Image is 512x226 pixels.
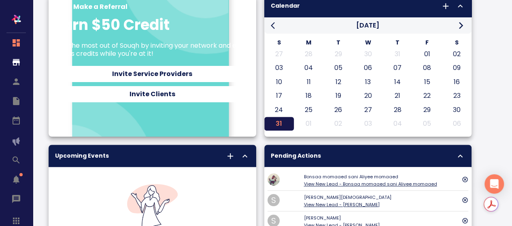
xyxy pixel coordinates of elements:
[323,118,353,129] div: 02
[304,215,462,222] p: [PERSON_NAME]
[271,152,433,160] p: Pending Actions
[294,91,323,101] div: 18
[271,2,406,10] p: Calendar
[55,42,250,58] p: Get the most out of Souqh by inviting your network and earn bonus credits while you're at it!
[268,194,280,206] div: S
[323,105,353,115] div: 26
[382,63,412,73] div: 07
[294,63,323,73] div: 04
[264,63,294,73] div: 03
[294,77,323,87] div: 11
[264,17,472,137] div: Calendar
[384,38,411,47] div: T
[55,86,250,102] button: Invite Clients
[414,38,441,47] div: F
[49,145,256,167] div: Upcoming Events
[264,77,294,87] div: 10
[382,77,412,87] div: 14
[442,118,472,129] div: 06
[304,181,437,187] a: View New Lead - Bonsaa momaaed sani Aliyee momaaed
[442,91,472,101] div: 23
[304,201,380,208] a: View New Lead - [PERSON_NAME]
[412,118,442,129] div: 05
[353,91,382,101] div: 20
[353,105,382,115] div: 27
[323,77,353,87] div: 12
[412,49,442,59] div: 01
[264,91,294,101] div: 17
[484,174,504,194] div: Open Intercom Messenger
[382,105,412,115] div: 28
[382,49,412,59] div: 31
[304,173,462,180] p: Bonsaa momaaed sani Aliyee momaaed
[294,105,323,115] div: 25
[412,63,442,73] div: 08
[11,38,21,48] svg: Dashboard
[295,38,322,47] div: M
[268,173,280,186] img: 1000000420.jpg
[323,63,353,73] div: 05
[353,63,382,73] div: 06
[442,49,472,59] div: 02
[264,118,294,129] div: 31
[353,77,382,87] div: 13
[382,118,412,129] div: 04
[8,11,24,27] img: logo-white-line
[354,38,381,47] div: W
[323,91,353,101] div: 19
[382,91,412,101] div: 21
[353,118,382,129] div: 03
[58,68,246,80] span: Invite Service Providers
[264,105,294,115] div: 24
[353,49,382,59] div: 30
[287,20,449,30] div: [DATE]
[266,38,293,47] div: S
[294,118,323,129] div: 01
[412,77,442,87] div: 15
[442,105,472,115] div: 30
[73,1,249,13] h6: Make a Referral
[412,105,442,115] div: 29
[325,38,352,47] div: T
[442,77,472,87] div: 16
[58,89,246,100] span: Invite Clients
[442,63,472,73] div: 09
[323,49,353,59] div: 29
[304,194,462,201] p: [PERSON_NAME][DEMOGRAPHIC_DATA]
[55,152,190,160] p: Upcoming Events
[412,91,442,101] div: 22
[264,38,472,131] div: Month View
[55,66,250,82] button: Invite Service Providers
[11,57,21,67] svg: Storefront
[264,49,294,59] div: 27
[264,145,472,167] div: Pending Actions
[294,49,323,59] div: 28
[55,17,250,34] h3: Earn $50 Credit
[443,38,470,47] div: S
